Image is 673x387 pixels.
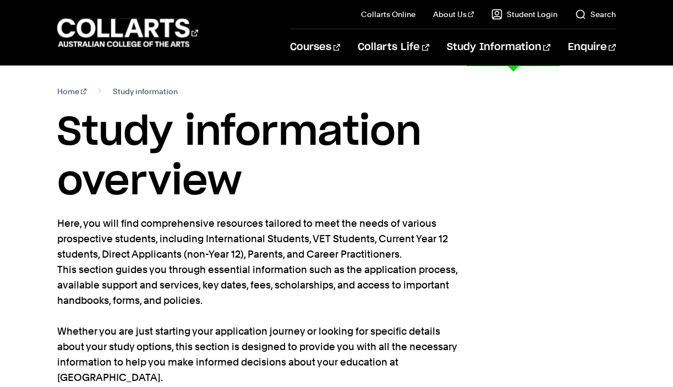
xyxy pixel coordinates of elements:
[57,108,616,207] h1: Study information overview
[358,29,429,66] a: Collarts Life
[361,9,415,20] a: Collarts Online
[575,9,616,20] a: Search
[491,9,557,20] a: Student Login
[57,17,198,48] div: Go to homepage
[57,84,86,99] a: Home
[447,29,550,66] a: Study Information
[57,216,459,385] p: Here, you will find comprehensive resources tailored to meet the needs of various prospective stu...
[433,9,474,20] a: About Us
[113,84,178,99] span: Study information
[568,29,616,66] a: Enquire
[290,29,340,66] a: Courses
